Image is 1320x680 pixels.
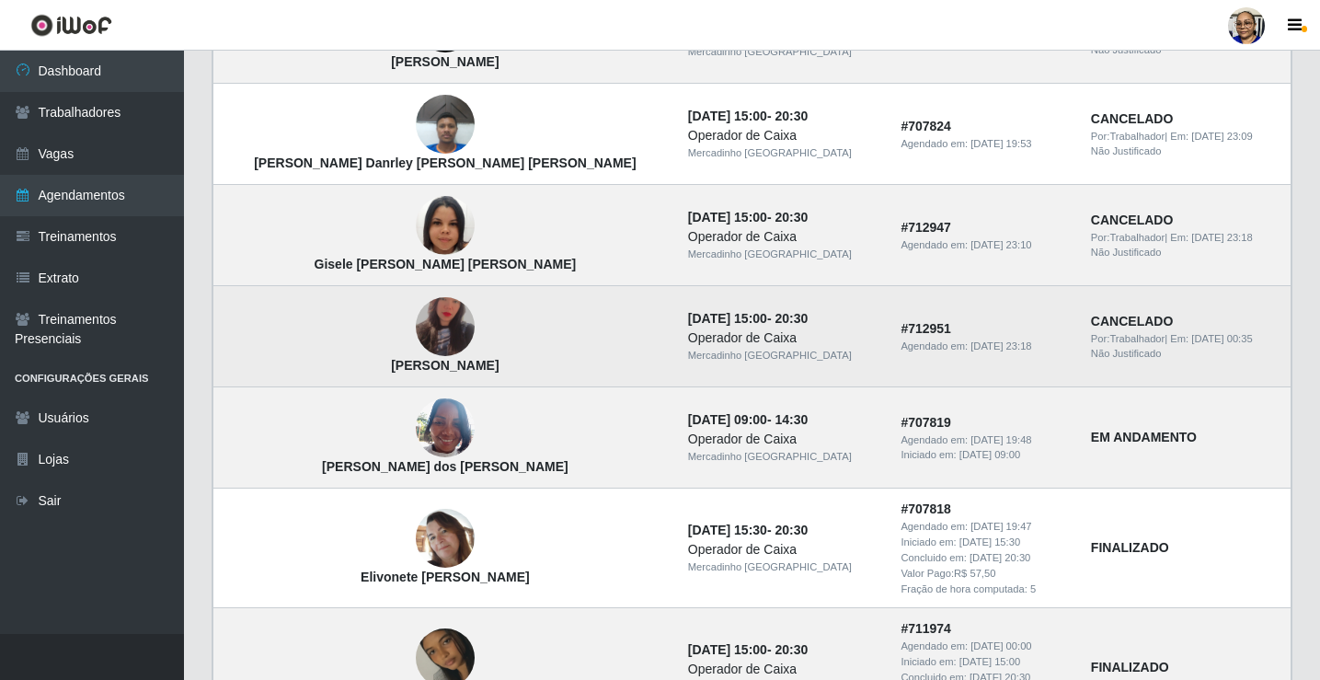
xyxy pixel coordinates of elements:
[901,566,1068,582] div: Valor Pago: R$ 57,50
[901,550,1068,566] div: Concluido em:
[688,412,808,427] strong: -
[1091,245,1280,260] div: Não Justificado
[1091,331,1280,347] div: | Em:
[970,521,1031,532] time: [DATE] 19:47
[775,311,808,326] time: 20:30
[688,449,879,465] div: Mercadinho [GEOGRAPHIC_DATA]
[688,660,879,679] div: Operador de Caixa
[688,348,879,363] div: Mercadinho [GEOGRAPHIC_DATA]
[688,559,879,575] div: Mercadinho [GEOGRAPHIC_DATA]
[416,174,475,279] img: Gisele Albertina Lima da Silva
[1091,129,1280,144] div: | Em:
[775,109,808,123] time: 20:30
[688,145,879,161] div: Mercadinho [GEOGRAPHIC_DATA]
[901,447,1068,463] div: Iniciado em:
[1091,540,1169,555] strong: FINALIZADO
[901,321,951,336] strong: # 712951
[322,459,568,474] strong: [PERSON_NAME] dos [PERSON_NAME]
[970,434,1031,445] time: [DATE] 19:48
[901,136,1068,152] div: Agendado em:
[688,311,767,326] time: [DATE] 15:00
[959,536,1020,547] time: [DATE] 15:30
[688,642,808,657] strong: -
[688,44,879,60] div: Mercadinho [GEOGRAPHIC_DATA]
[688,540,879,559] div: Operador de Caixa
[970,640,1031,651] time: [DATE] 00:00
[315,257,577,271] strong: Gisele [PERSON_NAME] [PERSON_NAME]
[959,449,1020,460] time: [DATE] 09:00
[970,138,1031,149] time: [DATE] 19:53
[901,339,1068,354] div: Agendado em:
[901,237,1068,253] div: Agendado em:
[688,247,879,262] div: Mercadinho [GEOGRAPHIC_DATA]
[688,126,879,145] div: Operador de Caixa
[1091,230,1280,246] div: | Em:
[1191,232,1252,243] time: [DATE] 23:18
[1191,131,1252,142] time: [DATE] 23:09
[970,552,1030,563] time: [DATE] 20:30
[361,570,530,584] strong: Elivonete [PERSON_NAME]
[1191,333,1252,344] time: [DATE] 00:35
[688,523,767,537] time: [DATE] 15:30
[688,210,767,225] time: [DATE] 15:00
[30,14,112,37] img: CoreUI Logo
[1091,232,1165,243] span: Por: Trabalhador
[1091,430,1197,444] strong: EM ANDAMENTO
[970,340,1031,352] time: [DATE] 23:18
[254,156,636,170] strong: [PERSON_NAME] Danrley [PERSON_NAME] [PERSON_NAME]
[688,311,808,326] strong: -
[775,210,808,225] time: 20:30
[688,210,808,225] strong: -
[970,239,1031,250] time: [DATE] 23:10
[901,535,1068,550] div: Iniciado em:
[1091,660,1169,674] strong: FINALIZADO
[416,389,475,467] img: Genilza Guilherme dos Santos
[391,54,499,69] strong: [PERSON_NAME]
[1091,213,1173,227] strong: CANCELADO
[901,220,951,235] strong: # 712947
[688,227,879,247] div: Operador de Caixa
[901,119,951,133] strong: # 707824
[901,501,951,516] strong: # 707818
[1091,333,1165,344] span: Por: Trabalhador
[1091,111,1173,126] strong: CANCELADO
[688,412,767,427] time: [DATE] 09:00
[901,582,1068,597] div: Fração de hora computada: 5
[775,523,808,537] time: 20:30
[688,109,808,123] strong: -
[775,642,808,657] time: 20:30
[688,430,879,449] div: Operador de Caixa
[391,358,499,373] strong: [PERSON_NAME]
[775,412,808,427] time: 14:30
[1091,346,1280,362] div: Não Justificado
[901,432,1068,448] div: Agendado em:
[901,639,1068,654] div: Agendado em:
[959,656,1020,667] time: [DATE] 15:00
[688,109,767,123] time: [DATE] 15:00
[901,415,951,430] strong: # 707819
[688,642,767,657] time: [DATE] 15:00
[901,519,1068,535] div: Agendado em:
[901,654,1068,670] div: Iniciado em:
[416,275,475,378] img: Alice Tavares da Silva
[416,86,475,164] img: Alan Danrley Souza de Farias
[1091,144,1280,159] div: Não Justificado
[1091,314,1173,328] strong: CANCELADO
[416,509,475,568] img: Elivonete Bezerra Constancio
[1091,131,1165,142] span: Por: Trabalhador
[901,621,951,636] strong: # 711974
[688,523,808,537] strong: -
[688,328,879,348] div: Operador de Caixa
